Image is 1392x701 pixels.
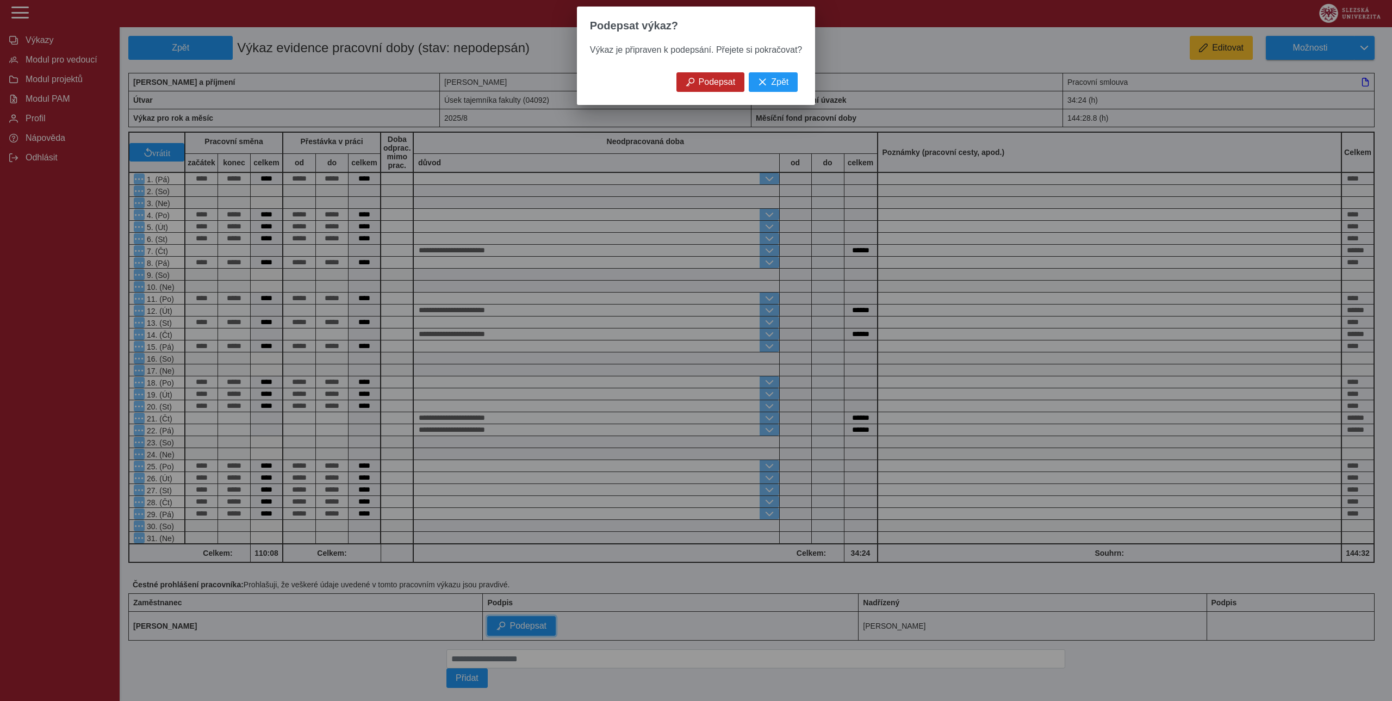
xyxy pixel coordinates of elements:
[699,77,736,87] span: Podepsat
[771,77,788,87] span: Zpět
[676,72,745,92] button: Podepsat
[590,45,802,54] span: Výkaz je připraven k podepsání. Přejete si pokračovat?
[590,20,678,32] span: Podepsat výkaz?
[749,72,798,92] button: Zpět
